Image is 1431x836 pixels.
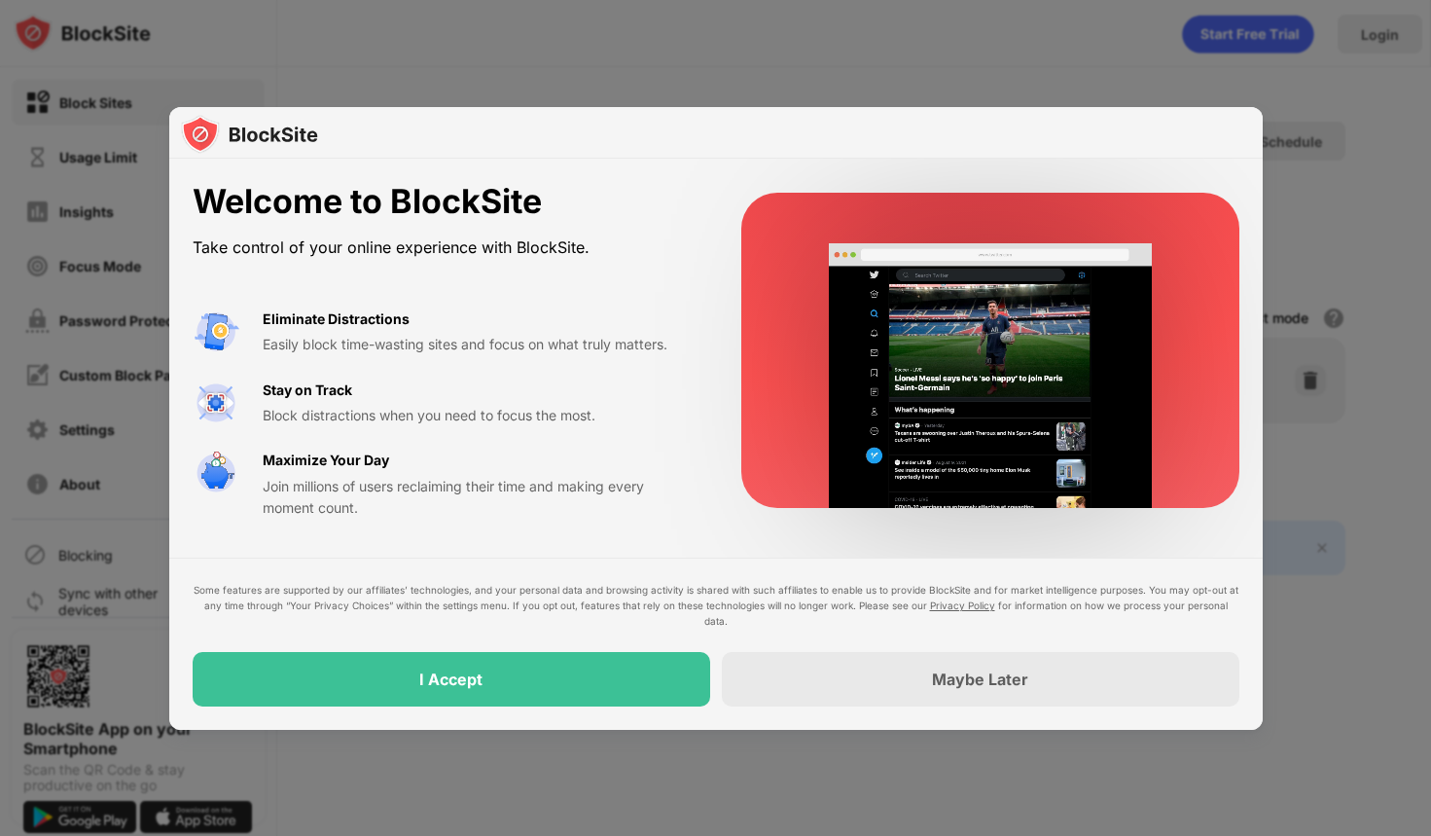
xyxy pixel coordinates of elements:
div: Eliminate Distractions [263,309,410,330]
img: logo-blocksite.svg [181,115,318,154]
a: Privacy Policy [930,600,995,611]
div: Join millions of users reclaiming their time and making every moment count. [263,476,695,520]
div: Maximize Your Day [263,450,389,471]
img: value-safe-time.svg [193,450,239,496]
img: value-avoid-distractions.svg [193,309,239,355]
div: Block distractions when you need to focus the most. [263,405,695,426]
div: Some features are supported by our affiliates’ technologies, and your personal data and browsing ... [193,582,1239,629]
div: Maybe Later [932,670,1028,689]
div: Welcome to BlockSite [193,182,695,222]
div: Stay on Track [263,380,352,401]
div: Take control of your online experience with BlockSite. [193,234,695,262]
img: value-focus.svg [193,380,239,426]
div: Easily block time-wasting sites and focus on what truly matters. [263,334,695,355]
div: I Accept [419,670,483,689]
